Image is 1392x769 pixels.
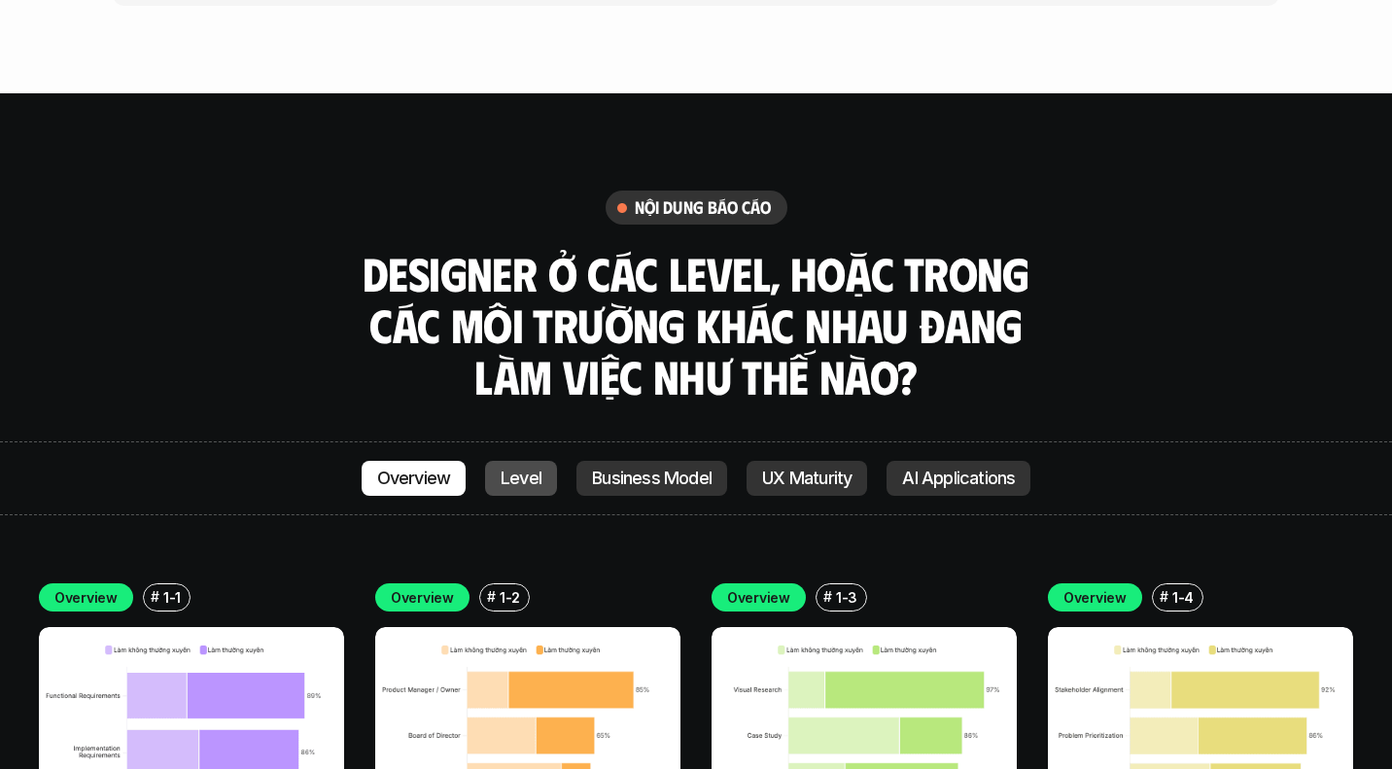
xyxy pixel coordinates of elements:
[163,587,181,608] p: 1-1
[500,587,520,608] p: 1-2
[635,196,772,219] h6: nội dung báo cáo
[836,587,857,608] p: 1-3
[1160,589,1168,604] h6: #
[887,461,1030,496] a: AI Applications
[362,461,467,496] a: Overview
[356,248,1036,402] h3: Designer ở các level, hoặc trong các môi trường khác nhau đang làm việc như thế nào?
[485,461,557,496] a: Level
[576,461,727,496] a: Business Model
[592,469,712,488] p: Business Model
[377,469,451,488] p: Overview
[501,469,541,488] p: Level
[487,589,496,604] h6: #
[823,589,832,604] h6: #
[54,587,118,608] p: Overview
[391,587,454,608] p: Overview
[727,587,790,608] p: Overview
[151,589,159,604] h6: #
[902,469,1015,488] p: AI Applications
[762,469,852,488] p: UX Maturity
[747,461,867,496] a: UX Maturity
[1063,587,1127,608] p: Overview
[1172,587,1194,608] p: 1-4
